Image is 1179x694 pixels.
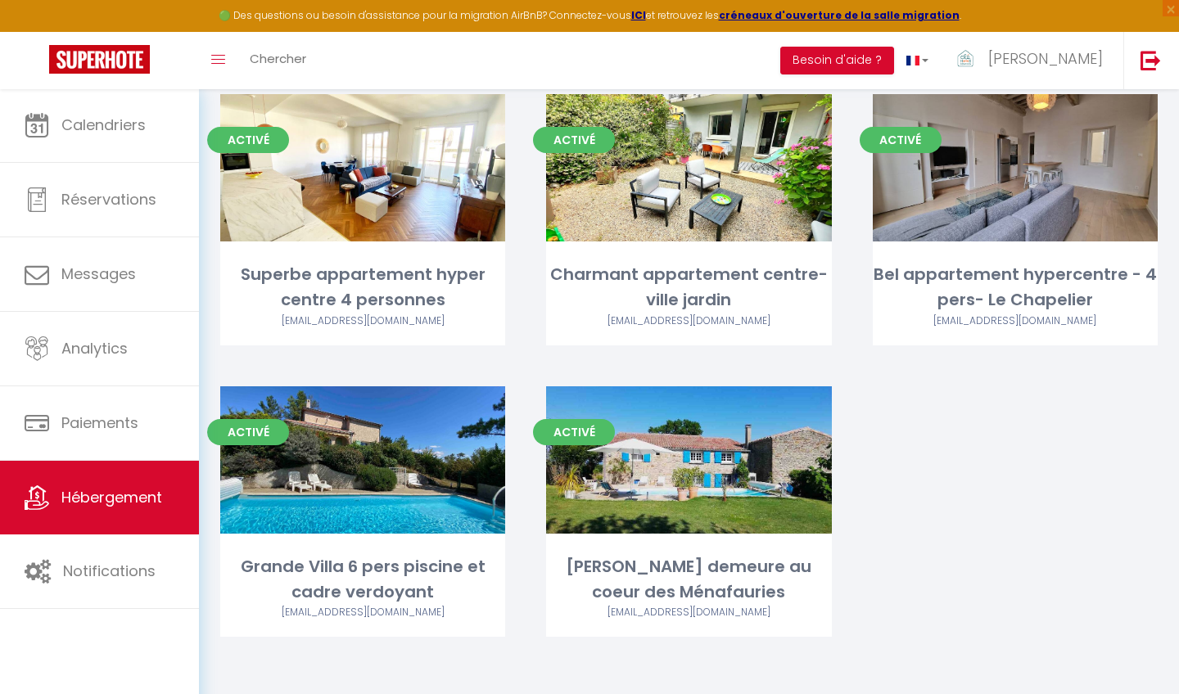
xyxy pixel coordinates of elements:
[61,115,146,135] span: Calendriers
[873,313,1158,329] div: Airbnb
[63,561,156,581] span: Notifications
[1141,50,1161,70] img: logout
[533,127,615,153] span: Activé
[546,554,831,606] div: [PERSON_NAME] demeure au coeur des Ménafauries
[61,338,128,358] span: Analytics
[207,419,289,445] span: Activé
[61,264,136,284] span: Messages
[941,32,1123,89] a: ... [PERSON_NAME]
[220,313,505,329] div: Airbnb
[250,50,306,67] span: Chercher
[953,47,978,71] img: ...
[533,419,615,445] span: Activé
[1109,620,1167,682] iframe: Chat
[546,605,831,620] div: Airbnb
[237,32,318,89] a: Chercher
[220,262,505,313] div: Superbe appartement hyper centre 4 personnes
[860,127,942,153] span: Activé
[631,8,646,22] a: ICI
[220,554,505,606] div: Grande Villa 6 pers piscine et cadre verdoyant
[873,262,1158,313] div: Bel appartement hypercentre - 4 pers- Le Chapelier
[780,47,894,74] button: Besoin d'aide ?
[49,45,150,74] img: Super Booking
[61,487,162,507] span: Hébergement
[546,262,831,313] div: Charmant appartement centre-ville jardin
[220,605,505,620] div: Airbnb
[719,8,960,22] a: créneaux d'ouverture de la salle migration
[207,127,289,153] span: Activé
[61,412,138,433] span: Paiements
[61,189,156,210] span: Réservations
[13,7,62,56] button: Ouvrir le widget de chat LiveChat
[546,313,831,329] div: Airbnb
[988,48,1103,69] span: [PERSON_NAME]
